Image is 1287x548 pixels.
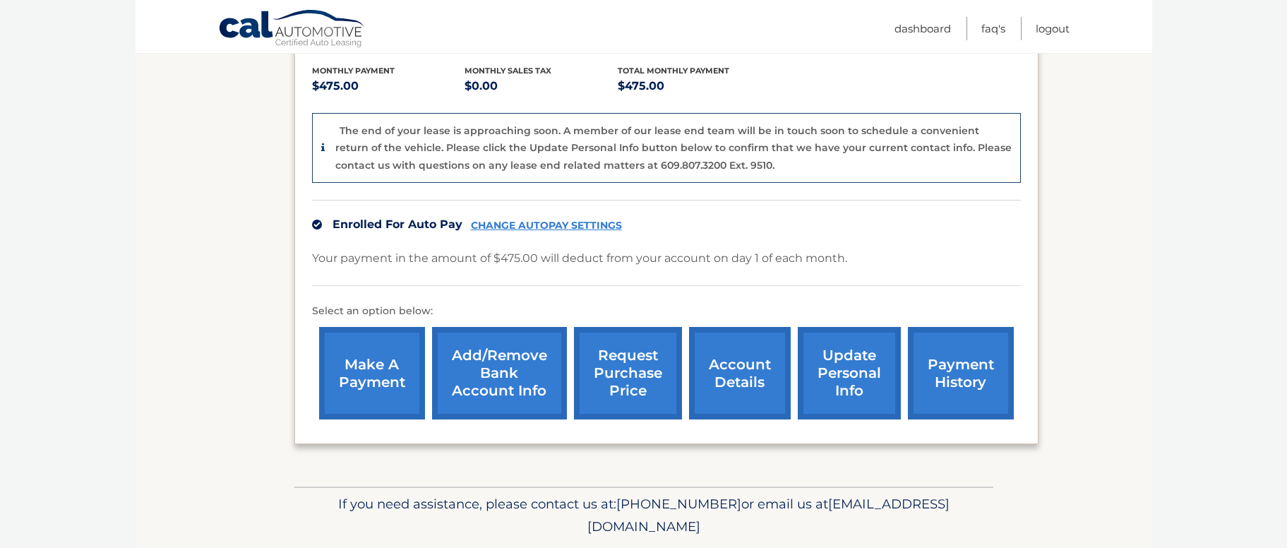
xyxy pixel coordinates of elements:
a: make a payment [319,327,425,419]
p: The end of your lease is approaching soon. A member of our lease end team will be in touch soon t... [335,124,1012,172]
span: Monthly Payment [312,66,395,76]
a: Logout [1036,17,1070,40]
span: Monthly sales Tax [465,66,551,76]
a: request purchase price [574,327,682,419]
a: Dashboard [894,17,951,40]
span: [EMAIL_ADDRESS][DOMAIN_NAME] [587,496,950,535]
p: $475.00 [618,76,771,96]
span: Enrolled For Auto Pay [333,218,462,231]
span: Total Monthly Payment [618,66,729,76]
img: check.svg [312,220,322,230]
a: account details [689,327,791,419]
p: $475.00 [312,76,465,96]
a: Cal Automotive [218,9,366,50]
p: If you need assistance, please contact us at: or email us at [304,493,984,538]
a: Add/Remove bank account info [432,327,567,419]
a: update personal info [798,327,901,419]
span: [PHONE_NUMBER] [616,496,741,512]
p: Your payment in the amount of $475.00 will deduct from your account on day 1 of each month. [312,249,847,268]
a: CHANGE AUTOPAY SETTINGS [471,220,622,232]
p: Select an option below: [312,303,1021,320]
a: FAQ's [981,17,1005,40]
p: $0.00 [465,76,618,96]
a: payment history [908,327,1014,419]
